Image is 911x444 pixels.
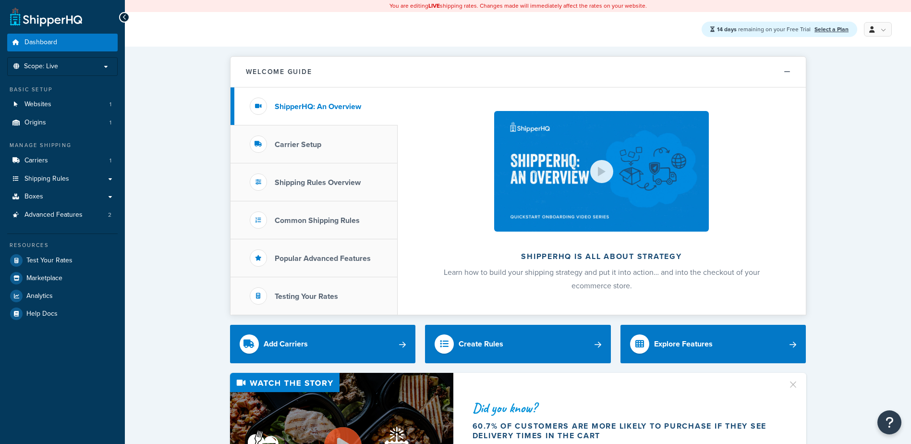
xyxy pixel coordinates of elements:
h3: Carrier Setup [275,140,321,149]
h3: Common Shipping Rules [275,216,360,225]
img: ShipperHQ is all about strategy [494,111,708,232]
h3: Popular Advanced Features [275,254,371,263]
a: Websites1 [7,96,118,113]
a: Help Docs [7,305,118,322]
a: Carriers1 [7,152,118,170]
h2: Welcome Guide [246,68,312,75]
h3: Testing Your Rates [275,292,338,301]
div: Add Carriers [264,337,308,351]
div: Explore Features [654,337,713,351]
a: Boxes [7,188,118,206]
span: 2 [108,211,111,219]
div: Resources [7,241,118,249]
span: 1 [109,100,111,109]
div: Basic Setup [7,86,118,94]
span: Advanced Features [24,211,83,219]
a: Dashboard [7,34,118,51]
button: Open Resource Center [877,410,901,434]
div: 60.7% of customers are more likely to purchase if they see delivery times in the cart [473,421,776,441]
li: Carriers [7,152,118,170]
a: Test Your Rates [7,252,118,269]
a: Add Carriers [230,325,416,363]
a: Explore Features [620,325,806,363]
a: Analytics [7,287,118,305]
span: Origins [24,119,46,127]
div: Create Rules [459,337,503,351]
div: Did you know? [473,401,776,415]
a: Shipping Rules [7,170,118,188]
span: Marketplace [26,274,62,283]
span: Test Your Rates [26,257,73,265]
span: Dashboard [24,38,57,47]
span: remaining on your Free Trial [717,25,812,34]
a: Marketplace [7,270,118,287]
span: Analytics [26,292,53,300]
span: Boxes [24,193,43,201]
h3: Shipping Rules Overview [275,178,361,187]
div: Manage Shipping [7,141,118,149]
span: Learn how to build your shipping strategy and put it into action… and into the checkout of your e... [444,267,760,291]
a: Create Rules [425,325,611,363]
strong: 14 days [717,25,737,34]
li: Origins [7,114,118,132]
span: Help Docs [26,310,58,318]
span: 1 [109,119,111,127]
span: Websites [24,100,51,109]
a: Select a Plan [814,25,849,34]
button: Welcome Guide [231,57,806,87]
h2: ShipperHQ is all about strategy [423,252,780,261]
b: LIVE [428,1,440,10]
span: Carriers [24,157,48,165]
span: Shipping Rules [24,175,69,183]
span: Scope: Live [24,62,58,71]
span: 1 [109,157,111,165]
a: Advanced Features2 [7,206,118,224]
a: Origins1 [7,114,118,132]
h3: ShipperHQ: An Overview [275,102,361,111]
li: Advanced Features [7,206,118,224]
li: Websites [7,96,118,113]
